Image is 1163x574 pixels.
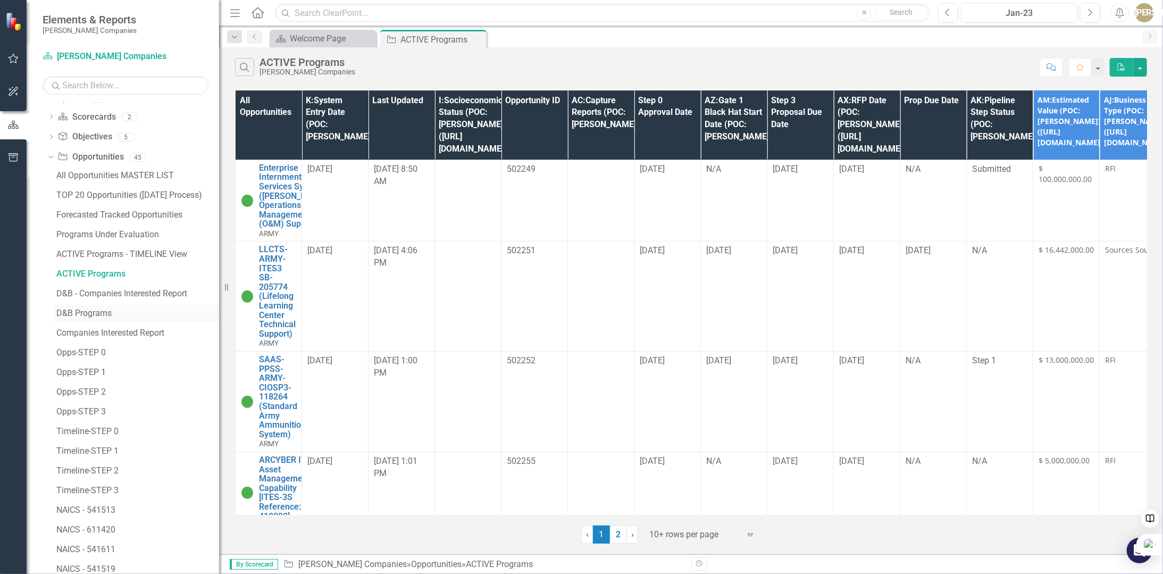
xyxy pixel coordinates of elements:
span: [DATE] [706,245,731,255]
div: N/A [906,355,961,367]
div: ACTIVE Programs [466,559,533,569]
div: Companies Interested Report [56,328,219,338]
span: $ 5,000,000.00 [1039,455,1090,465]
div: NAICS - 541519 [56,564,219,574]
span: [DATE] [640,355,665,365]
div: Welcome Page [290,32,373,45]
a: Timeline-STEP 1 [54,443,219,460]
span: [DATE] [773,456,798,466]
span: › [631,529,634,539]
span: RFI [1105,355,1116,365]
span: RFI [1105,163,1116,173]
button: Jan-23 [961,3,1077,22]
span: ARMY [259,339,279,347]
a: ACTIVE Programs [54,265,219,282]
span: ARMY [259,229,279,238]
div: TOP 20 Opportunities ([DATE] Process) [56,190,219,200]
div: Opps-STEP 0 [56,348,219,357]
a: Opps-STEP 3 [54,403,219,420]
img: Active [241,290,254,303]
span: [DATE] [839,245,864,255]
a: LLCTS-ARMY-ITES3 SB-205774 (Lifelong Learning Center Technical Support) [259,245,296,338]
span: By Scorecard [230,559,278,570]
span: [DATE] [906,245,931,255]
span: [DATE] [307,355,332,365]
div: D&B Programs [56,309,219,318]
div: ACTIVE Programs [260,56,355,68]
a: TOP 20 Opportunities ([DATE] Process) [54,187,219,204]
input: Search ClearPoint... [275,4,930,22]
span: Elements & Reports [43,13,137,26]
span: $ 16,442,000.00 [1039,245,1094,255]
div: [DATE] 8:50 AM [374,163,429,188]
span: [DATE] [773,164,798,174]
a: D&B - Companies Interested Report [54,285,219,302]
div: 502249 [507,163,562,176]
div: » » [283,559,683,571]
a: Timeline-STEP 2 [54,462,219,479]
a: Forecasted Tracked Opportunities [54,206,219,223]
div: 45 [129,153,146,162]
span: Search [890,8,913,16]
a: 2 [610,526,627,544]
span: Step 1 [972,355,996,365]
img: Active [241,395,254,408]
a: Timeline-STEP 3 [54,482,219,499]
div: Programs Under Evaluation [56,230,219,239]
a: ACTIVE Programs - TIMELINE View [54,246,219,263]
span: [DATE] [640,164,665,174]
button: Search [874,5,927,20]
div: 502251 [507,245,562,257]
span: RFI [1105,455,1116,465]
div: All Opportunities MASTER LIST [56,171,219,180]
a: Programs Under Evaluation [54,226,219,243]
span: ‹ [586,529,589,539]
div: N/A [706,455,762,468]
a: NAICS - 611420 [54,521,219,538]
div: 502252 [507,355,562,367]
span: [DATE] [773,355,798,365]
div: [PERSON_NAME] Companies [260,68,355,76]
div: ACTIVE Programs - TIMELINE View [56,249,219,259]
span: [DATE] [307,456,332,466]
a: NAICS - 541513 [54,502,219,519]
a: All Opportunities MASTER LIST [54,167,219,184]
span: Submitted [972,164,1011,174]
span: ARMY [259,439,279,448]
a: Opportunities [57,151,123,163]
a: Opportunities [411,559,462,569]
div: Opps-STEP 3 [56,407,219,417]
a: NAICS - 541611 [54,541,219,558]
img: Active [241,194,254,207]
div: Open Intercom Messenger [1127,538,1152,563]
div: N/A [706,163,762,176]
img: ClearPoint Strategy [5,12,24,31]
div: ACTIVE Programs [56,269,219,279]
span: Sources Sought [1105,245,1160,255]
div: Opps-STEP 1 [56,368,219,377]
div: 2 [121,112,138,121]
a: Enterprise Internment Services System ([PERSON_NAME]) Operations and Management (O&M) Support [259,163,330,229]
span: $ 100,000,000.00 [1039,163,1092,184]
div: [PERSON_NAME] [1135,3,1154,22]
span: [DATE] [307,164,332,174]
span: [DATE] [640,456,665,466]
div: ACTIVE Programs [400,33,484,46]
div: [DATE] 1:01 PM [374,455,429,480]
div: D&B - Companies Interested Report [56,289,219,298]
div: N/A [906,455,961,468]
span: [DATE] [307,245,332,255]
div: Timeline-STEP 3 [56,486,219,495]
a: Timeline-STEP 0 [54,423,219,440]
div: Opps-STEP 2 [56,387,219,397]
div: Timeline-STEP 0 [56,427,219,436]
div: NAICS - 611420 [56,525,219,535]
div: Forecasted Tracked Opportunities [56,210,219,220]
div: N/A [906,163,961,176]
div: Timeline-STEP 2 [56,466,219,476]
div: [DATE] 1:00 PM [374,355,429,379]
input: Search Below... [43,76,208,95]
span: [DATE] [839,164,864,174]
div: NAICS - 541513 [56,505,219,515]
div: [DATE] 4:06 PM [374,245,429,269]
